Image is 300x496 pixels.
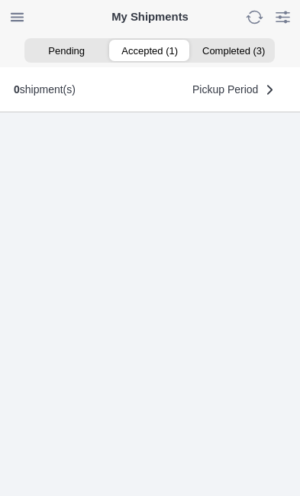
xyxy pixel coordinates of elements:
[108,40,192,61] ion-segment-button: Accepted (1)
[192,40,275,61] ion-segment-button: Completed (3)
[192,84,258,95] span: Pickup Period
[24,40,108,61] ion-segment-button: Pending
[14,83,20,96] b: 0
[14,83,76,96] div: shipment(s)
